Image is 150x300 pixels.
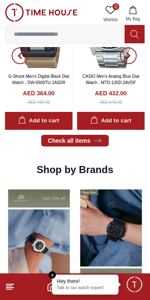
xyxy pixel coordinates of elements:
a: Home [47,282,57,292]
div: AED 540.00 [100,99,122,105]
img: Shop By Brands -Tornado - UAE [77,185,145,291]
p: Talk to our watch expert! [57,285,114,291]
button: My Bag [121,3,145,25]
div: Hey there! [57,278,114,285]
button: Add to cart [77,112,145,130]
button: Add to cart [5,112,72,130]
img: ... [5,3,77,22]
div: Add to cart [90,116,131,126]
span: Wishlist [100,17,121,23]
h4: AED 432.00 [95,89,127,97]
h4: AED 364.00 [23,89,55,97]
a: CASIO Men's Analog Blue Dial Watch - MTD-135D-2AVDF [82,74,139,85]
a: Check all items [41,135,109,146]
div: Chat Widget [125,275,144,294]
h2: Shop by Brands [37,163,113,176]
div: AED 455.00 [27,99,50,105]
a: 0Wishlist [100,3,121,25]
img: Shop By Brands - Casio- UAE [5,185,73,291]
a: G-Shock Men's Digital Black Dial Watch - DW-6900TU-1A5DR [8,74,69,85]
span: My Bag [122,16,143,22]
div: Add to cart [18,116,59,126]
span: 0 [112,3,119,10]
em: Close tooltip [49,271,56,279]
